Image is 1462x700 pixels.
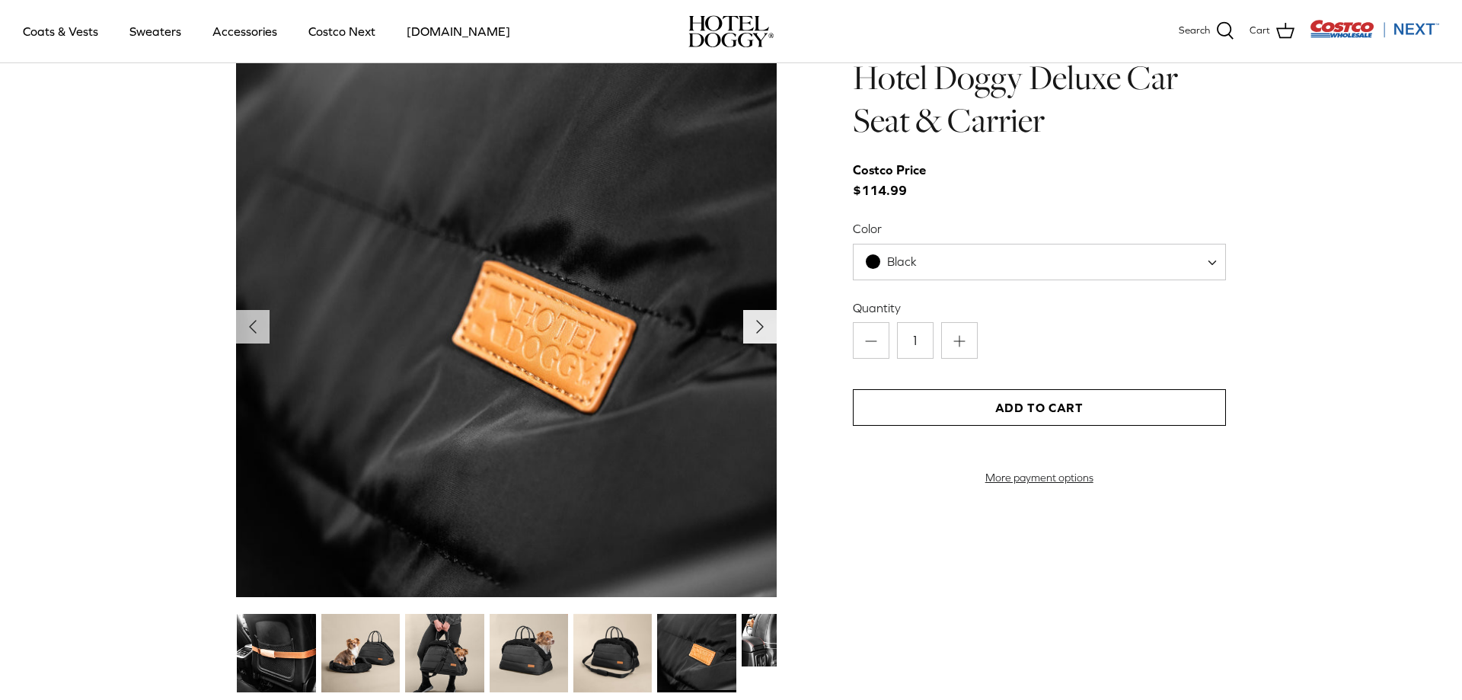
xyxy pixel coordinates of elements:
a: Accessories [199,5,291,57]
a: Sweaters [116,5,195,57]
span: Search [1179,23,1210,39]
label: Quantity [853,299,1226,316]
a: Coats & Vests [9,5,112,57]
a: hoteldoggy.com hoteldoggycom [688,15,774,47]
span: Black [854,254,948,270]
span: Cart [1250,23,1270,39]
a: Costco Next [295,5,389,57]
button: Add to Cart [853,389,1226,426]
img: Costco Next [1310,19,1439,38]
button: Next [743,310,777,344]
h1: Hotel Doggy Deluxe Car Seat & Carrier [853,56,1226,142]
a: Cart [1250,21,1294,41]
div: Costco Price [853,160,926,181]
a: Visit Costco Next [1310,29,1439,40]
label: Color [853,220,1226,237]
a: More payment options [853,471,1226,484]
img: hoteldoggycom [688,15,774,47]
input: Quantity [897,322,934,359]
span: Black [853,244,1226,280]
a: [DOMAIN_NAME] [393,5,524,57]
span: $114.99 [853,160,941,201]
a: Search [1179,21,1234,41]
button: Previous [236,310,270,344]
span: Black [887,254,917,268]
